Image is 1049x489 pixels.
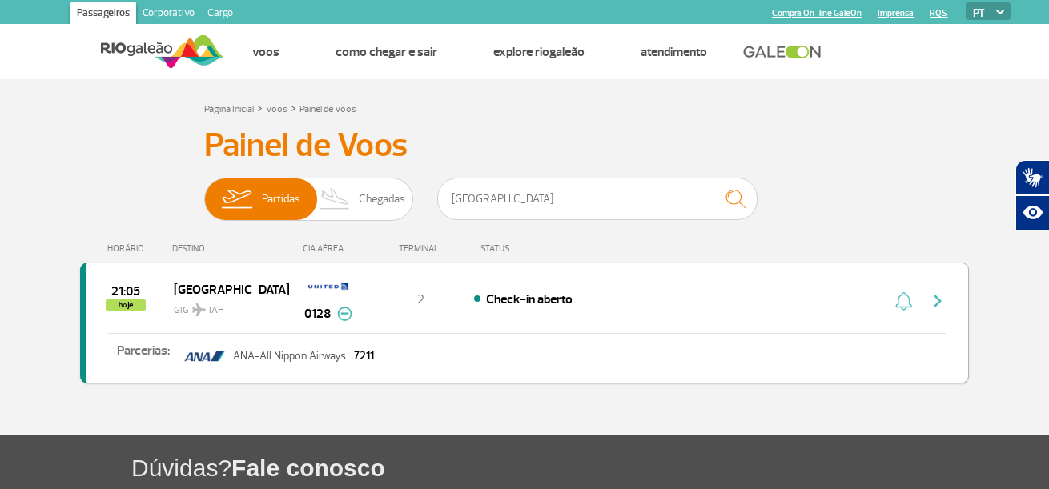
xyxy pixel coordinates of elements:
[257,98,263,117] a: >
[486,291,573,307] span: Check-in aberto
[311,178,359,220] img: slider-desembarque
[204,126,845,166] h3: Painel de Voos
[211,178,262,220] img: slider-embarque
[288,243,368,254] div: CIA AÉREA
[304,304,331,323] span: 0128
[201,2,239,27] a: Cargo
[291,98,296,117] a: >
[930,8,947,18] a: RQS
[641,44,707,60] a: Atendimento
[299,103,356,115] a: Painel de Voos
[437,178,758,220] input: Voo, cidade ou cia aérea
[772,8,862,18] a: Compra On-line GaleOn
[1015,195,1049,230] button: Abrir recursos assistivos.
[354,351,374,362] p: 7211
[337,307,352,321] img: menos-info-painel-voo.svg
[417,291,424,307] span: 2
[172,243,289,254] div: DESTINO
[209,303,224,318] span: IAH
[231,455,385,481] span: Fale conosco
[472,243,603,254] div: STATUS
[878,8,914,18] a: Imprensa
[86,341,180,360] p: Parcerias:
[1015,160,1049,195] button: Abrir tradutor de língua de sinais.
[131,451,1049,484] h1: Dúvidas?
[493,44,585,60] a: Explore RIOgaleão
[266,103,287,115] a: Voos
[136,2,201,27] a: Corporativo
[233,351,346,362] p: ANA-All Nippon Airways
[111,286,140,297] span: 2025-08-25 21:05:00
[336,44,437,60] a: Como chegar e sair
[928,291,947,311] img: seta-direita-painel-voo.svg
[895,291,912,311] img: sino-painel-voo.svg
[252,44,279,60] a: Voos
[368,243,472,254] div: TERMINAL
[192,303,206,316] img: destiny_airplane.svg
[204,103,254,115] a: Página Inicial
[359,178,405,220] span: Chegadas
[85,243,172,254] div: HORÁRIO
[262,178,300,220] span: Partidas
[70,2,136,27] a: Passageiros
[184,343,225,370] img: ana.png
[1015,160,1049,230] div: Plugin de acessibilidade da Hand Talk.
[174,279,276,299] span: [GEOGRAPHIC_DATA]
[174,295,276,318] span: GIG
[106,299,146,311] span: hoje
